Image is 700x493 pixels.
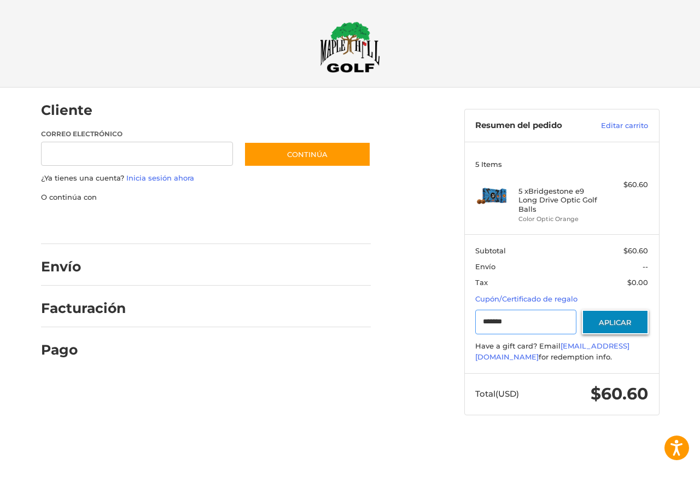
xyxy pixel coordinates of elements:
[475,262,495,271] span: Envío
[320,21,380,73] img: Maple Hill Golf
[41,173,371,184] p: ¿Ya tienes una cuenta?
[244,142,371,167] button: Continúa
[41,102,105,119] h2: Cliente
[475,160,648,169] h3: 5 Items
[475,341,629,361] a: [EMAIL_ADDRESS][DOMAIN_NAME]
[518,187,602,213] h4: 5 x Bridgestone e9 Long Drive Optic Golf Balls
[475,246,506,255] span: Subtotal
[518,214,602,224] li: Color Optic Orange
[475,388,519,399] span: Total (USD)
[41,192,371,203] p: O continúa con
[582,310,649,334] button: Aplicar
[41,258,105,275] h2: Envío
[41,341,105,358] h2: Pago
[605,179,648,190] div: $60.60
[41,129,234,139] label: Correo electrónico
[591,384,648,404] span: $60.60
[587,120,648,131] a: Editar carrito
[475,278,488,287] span: Tax
[643,262,648,271] span: --
[41,300,126,317] h2: Facturación
[37,213,119,233] iframe: PayPal-paypal
[475,294,577,303] a: Cupón/Certificado de regalo
[475,120,587,131] h3: Resumen del pedido
[126,173,194,182] a: Inicia sesión ahora
[627,278,648,287] span: $0.00
[623,246,648,255] span: $60.60
[475,310,576,334] input: Certificado de regalo o código de cupón
[475,341,648,362] div: Have a gift card? Email for redemption info.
